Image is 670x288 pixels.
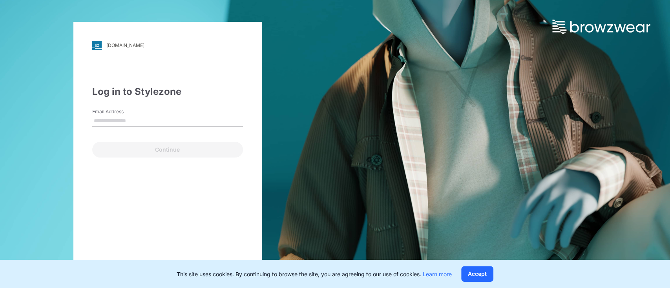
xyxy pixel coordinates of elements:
p: This site uses cookies. By continuing to browse the site, you are agreeing to our use of cookies. [177,270,452,278]
img: svg+xml;base64,PHN2ZyB3aWR0aD0iMjgiIGhlaWdodD0iMjgiIHZpZXdCb3g9IjAgMCAyOCAyOCIgZmlsbD0ibm9uZSIgeG... [92,41,102,50]
div: [DOMAIN_NAME] [106,42,144,48]
label: Email Address [92,108,147,115]
div: Log in to Stylezone [92,85,243,99]
button: Accept [461,266,493,282]
a: Learn more [423,271,452,277]
img: browzwear-logo.73288ffb.svg [552,20,650,34]
a: [DOMAIN_NAME] [92,41,243,50]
